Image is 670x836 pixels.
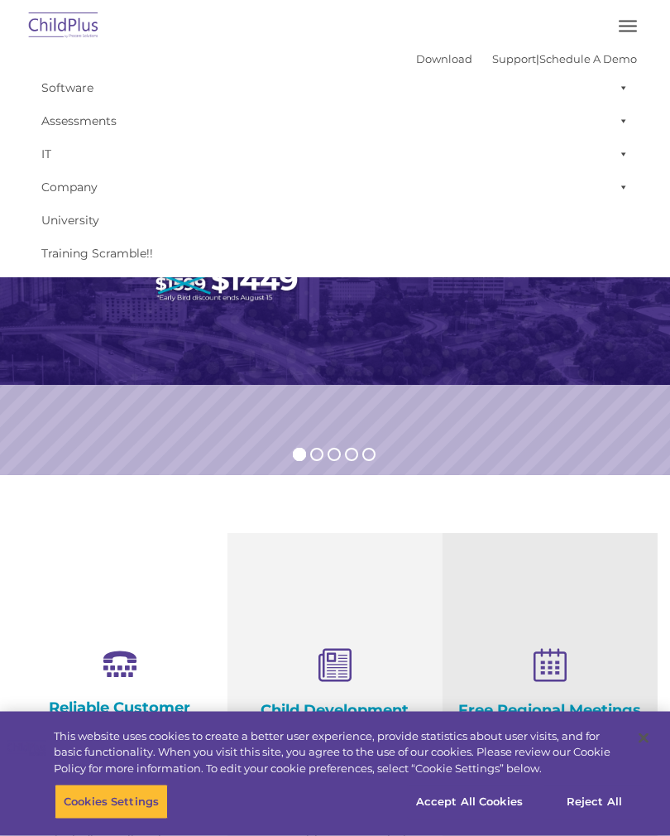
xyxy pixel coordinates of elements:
[416,52,637,65] font: |
[543,785,646,819] button: Reject All
[33,104,637,137] a: Assessments
[407,785,532,819] button: Accept All Cookies
[25,7,103,46] img: ChildPlus by Procare Solutions
[455,702,645,720] h4: Free Regional Meetings
[240,702,430,757] h4: Child Development Assessments in ChildPlus
[25,699,215,736] h4: Reliable Customer Support
[33,71,637,104] a: Software
[625,720,662,757] button: Close
[33,171,637,204] a: Company
[492,52,536,65] a: Support
[539,52,637,65] a: Schedule A Demo
[33,137,637,171] a: IT
[33,237,637,270] a: Training Scramble!!
[54,728,624,777] div: This website uses cookies to create a better user experience, provide statistics about user visit...
[416,52,472,65] a: Download
[33,204,637,237] a: University
[55,785,168,819] button: Cookies Settings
